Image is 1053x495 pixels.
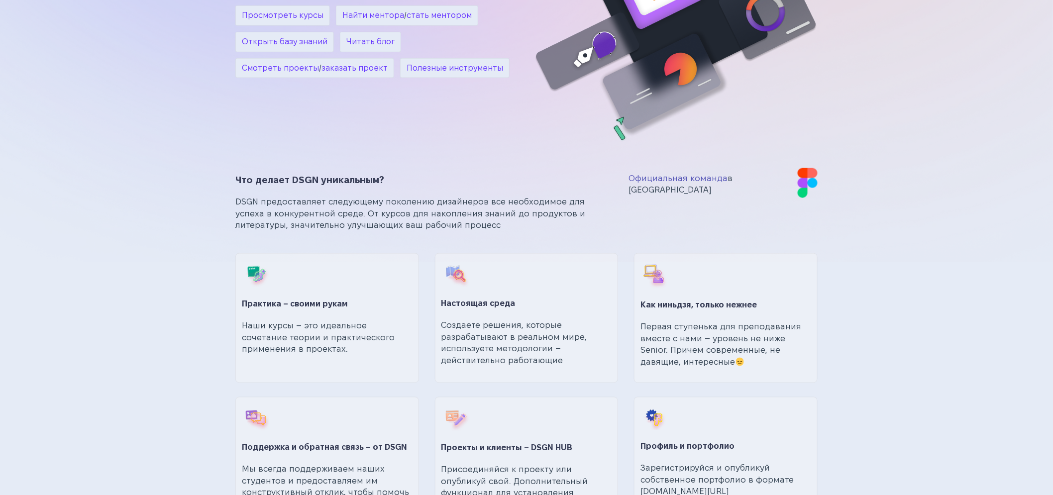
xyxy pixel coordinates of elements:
[242,37,327,46] a: Открыть базу знаний
[404,11,407,19] font: /
[640,322,801,367] font: Первая ступенька для преподавания вместе с нами – уровень не ниже Senior. Причем современные, не ...
[441,444,573,452] font: Проекты и клиенты – DSGN HUB
[319,64,321,72] font: /
[407,11,472,19] a: стать ментором
[242,443,407,452] font: Поддержка и обратная связь – от DSGN
[441,321,587,365] font: Создаете решения, которые разрабатывают в реальном мире, используете методологии – действительно ...
[235,197,585,229] font: DSGN предоставляет следующему поколению дизайнеров все необходимое для успеха в конкурентной сред...
[321,64,388,72] a: заказать проект
[346,37,395,46] a: Читать блог
[235,175,384,185] font: Что делает DSGN уникальным?
[441,299,516,308] font: Настоящая среда
[242,11,323,19] a: Просмотреть курсы
[342,11,404,19] a: Найти ментора
[640,442,735,451] font: Профиль и портфолио
[407,64,503,72] a: Полезные инструменты
[242,64,319,72] a: Смотреть проекты
[242,300,348,308] font: Практика – своими рукам
[736,358,744,366] img: 😑
[629,174,728,183] a: Официальная команда
[242,321,395,354] font: Наши курсы – это идеальное сочетание теории и практического применения в проектах.
[640,301,757,309] font: Как ниньдзя, только нежнее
